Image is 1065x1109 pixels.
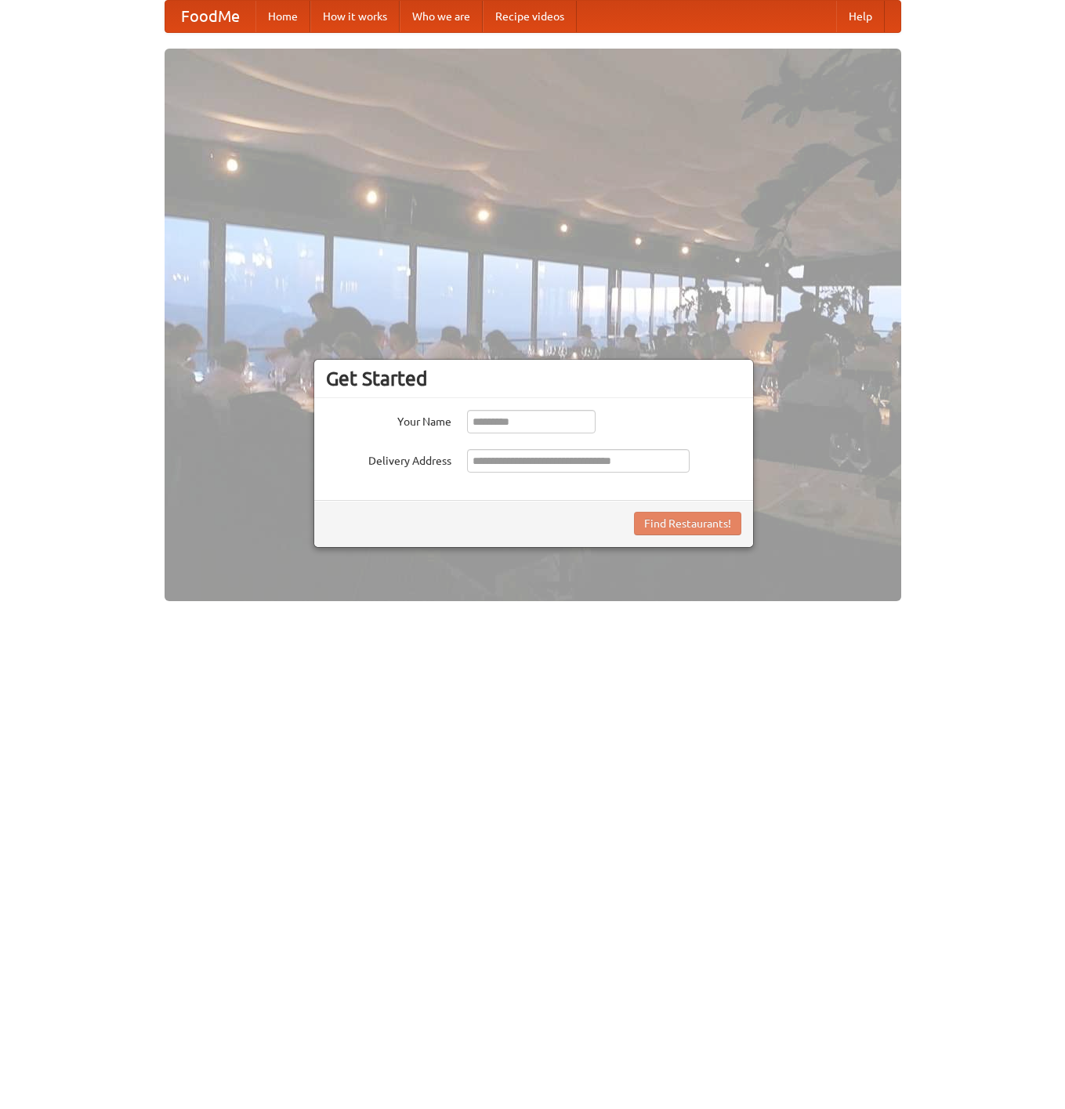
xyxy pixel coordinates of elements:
[255,1,310,32] a: Home
[165,1,255,32] a: FoodMe
[326,367,741,390] h3: Get Started
[326,410,451,429] label: Your Name
[400,1,483,32] a: Who we are
[634,512,741,535] button: Find Restaurants!
[310,1,400,32] a: How it works
[326,449,451,469] label: Delivery Address
[483,1,577,32] a: Recipe videos
[836,1,885,32] a: Help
